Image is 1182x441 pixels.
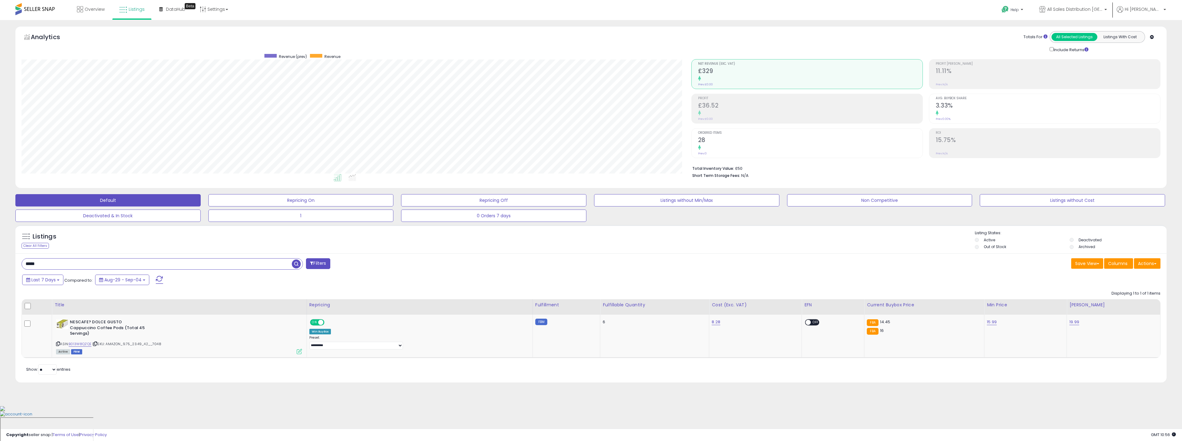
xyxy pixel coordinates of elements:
[1023,34,1047,40] div: Totals For
[31,33,72,43] h5: Analytics
[867,302,982,308] div: Current Buybox Price
[70,319,145,338] b: NESCAFE? DOLCE GUSTO Cappuccino Coffee Pods (Total 45 Servings)
[95,275,149,285] button: Aug-29 - Sep-04
[936,137,1160,145] h2: 15.75%
[603,302,706,308] div: Fulfillable Quantity
[323,320,333,325] span: OFF
[324,54,340,59] span: Revenue
[936,62,1160,66] span: Profit [PERSON_NAME]
[698,102,923,110] h2: £36.52
[1001,6,1009,13] i: Get Help
[987,302,1064,308] div: Min Price
[698,131,923,135] span: Ordered Items
[1011,7,1019,12] span: Help
[15,210,201,222] button: Deactivated & In Stock
[936,83,948,86] small: Prev: N/A
[804,302,862,308] div: EFN
[166,6,185,12] span: DataHub
[85,6,105,12] span: Overview
[208,210,394,222] button: 1
[309,329,331,334] div: Win BuyBox
[603,319,704,325] div: 6
[975,230,1166,236] p: Listing States:
[984,237,995,243] label: Active
[1045,46,1096,53] div: Include Returns
[936,152,948,155] small: Prev: N/A
[69,341,91,347] a: B013W8QZQE
[698,67,923,76] h2: £329
[1097,33,1143,41] button: Listings With Cost
[33,232,56,241] h5: Listings
[692,164,1156,172] li: £50
[208,194,394,206] button: Repricing On
[698,137,923,145] h2: 28
[698,83,713,86] small: Prev: £0.00
[936,97,1160,100] span: Avg. Buybox Share
[401,194,586,206] button: Repricing Off
[712,319,720,325] a: 8.28
[535,302,598,308] div: Fulfillment
[594,194,779,206] button: Listings without Min/Max
[129,6,145,12] span: Listings
[26,366,70,372] span: Show: entries
[1134,258,1160,269] button: Actions
[692,166,734,171] b: Total Inventory Value:
[56,349,70,354] span: All listings currently available for purchase on Amazon
[984,244,1006,249] label: Out of Stock
[185,3,195,9] div: Tooltip anchor
[1125,6,1162,12] span: Hi [PERSON_NAME]
[1079,244,1095,249] label: Archived
[880,319,891,325] span: 14.45
[741,173,749,178] span: N/A
[1069,302,1158,308] div: [PERSON_NAME]
[1069,319,1079,325] a: 19.99
[698,97,923,100] span: Profit
[535,319,547,325] small: FBM
[698,152,707,155] small: Prev: 0
[54,302,304,308] div: Title
[936,117,951,121] small: Prev: 0.00%
[698,117,713,121] small: Prev: £0.00
[692,173,740,178] b: Short Term Storage Fees:
[1051,33,1097,41] button: All Selected Listings
[987,319,997,325] a: 15.99
[56,319,68,329] img: 41J7XWeOEBL._SL40_.jpg
[309,302,530,308] div: Repricing
[279,54,307,59] span: Revenue (prev)
[1117,6,1166,20] a: Hi [PERSON_NAME]
[1112,291,1160,296] div: Displaying 1 to 1 of 1 items
[980,194,1165,206] button: Listings without Cost
[1047,6,1103,12] span: All Sales Distribution [GEOGRAPHIC_DATA]
[31,277,56,283] span: Last 7 Days
[1071,258,1103,269] button: Save View
[104,277,142,283] span: Aug-29 - Sep-04
[1079,237,1102,243] label: Deactivated
[698,62,923,66] span: Net Revenue (Exc. VAT)
[22,275,63,285] button: Last 7 Days
[309,336,528,349] div: Preset:
[401,210,586,222] button: 0 Orders 7 days
[306,258,330,269] button: Filters
[22,243,49,249] div: Clear All Filters
[787,194,972,206] button: Non Competitive
[64,277,93,283] span: Compared to:
[712,302,799,308] div: Cost (Exc. VAT)
[15,194,201,206] button: Default
[936,67,1160,76] h2: 11.11%
[1104,258,1133,269] button: Columns
[880,328,884,333] span: 16
[997,1,1029,20] a: Help
[92,341,161,346] span: | SKU: AMAZON_9.75_23.49_42__7048
[56,319,302,353] div: ASIN:
[311,320,318,325] span: ON
[936,102,1160,110] h2: 3.33%
[867,328,878,335] small: FBA
[811,320,821,325] span: OFF
[936,131,1160,135] span: ROI
[1108,260,1128,267] span: Columns
[867,319,878,326] small: FBA
[71,349,82,354] span: FBM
